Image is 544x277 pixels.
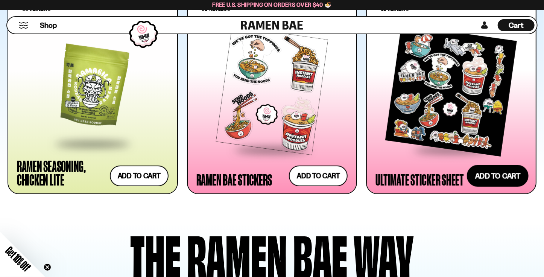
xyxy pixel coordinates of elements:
[375,173,464,186] div: Ultimate Sticker Sheet
[40,20,57,30] span: Shop
[17,159,106,186] div: Ramen Seasoning, Chicken Lite
[110,166,169,186] button: Add to cart
[3,244,33,274] span: Get 10% Off
[196,173,272,186] div: Ramen Bae Stickers
[40,19,57,31] a: Shop
[213,1,332,8] span: Free U.S. Shipping on Orders over $40 🍜
[467,165,529,187] button: Add to cart
[289,166,348,186] button: Add to cart
[509,21,524,30] span: Cart
[44,263,51,271] button: Close teaser
[498,17,535,33] a: Cart
[18,22,29,29] button: Mobile Menu Trigger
